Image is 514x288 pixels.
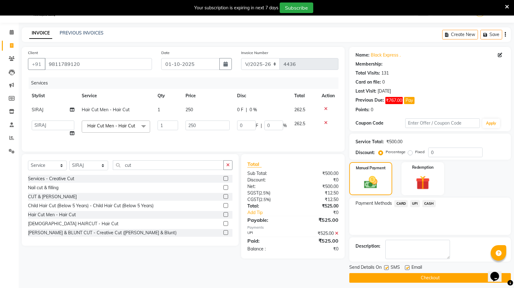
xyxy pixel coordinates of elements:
[356,200,392,207] span: Payment Methods
[378,88,391,94] div: [DATE]
[28,50,38,56] label: Client
[356,139,384,145] div: Service Total:
[294,107,305,112] span: 262.5
[28,185,58,191] div: Nail cut & filling
[360,175,382,190] img: _cash.svg
[194,5,278,11] div: Your subscription is expiring in next 7 days
[243,203,293,209] div: Total:
[247,225,338,230] div: Payments
[186,107,193,112] span: 250
[135,123,138,129] a: x
[386,139,402,145] div: ₹500.00
[293,190,343,196] div: ₹12.50
[28,230,177,236] div: [PERSON_NAME] & BLUNT CUT - Creative Cut ([PERSON_NAME] & Blunt)
[356,120,405,126] div: Coupon Code
[60,30,103,36] a: PREVIOUS INVOICES
[488,263,508,282] iframe: chat widget
[247,197,259,202] span: CGST
[386,149,406,155] label: Percentage
[243,209,301,216] a: Add Tip
[261,122,262,129] span: |
[32,107,44,112] span: SIRAJ
[381,70,389,76] div: 131
[293,183,343,190] div: ₹500.00
[293,170,343,177] div: ₹500.00
[382,79,385,85] div: 0
[318,89,338,103] th: Action
[113,160,224,170] input: Search or Scan
[391,264,400,272] span: SMS
[260,190,269,195] span: 2.5%
[237,107,243,113] span: 0 F
[28,221,118,227] div: [DEMOGRAPHIC_DATA] HAIRCUT - Hair Cut
[293,230,343,237] div: ₹525.00
[28,89,78,103] th: Stylist
[182,89,233,103] th: Price
[356,165,386,171] label: Manual Payment
[280,2,313,13] button: Subscribe
[411,264,422,272] span: Email
[158,107,160,112] span: 1
[293,216,343,224] div: ₹525.00
[243,177,293,183] div: Discount:
[356,52,369,58] div: Name:
[349,273,511,283] button: Checkout
[291,89,318,103] th: Total
[243,183,293,190] div: Net:
[356,79,381,85] div: Card on file:
[247,190,259,196] span: SGST
[243,170,293,177] div: Sub Total:
[250,107,257,113] span: 0 %
[243,196,293,203] div: ( )
[356,88,376,94] div: Last Visit:
[243,230,293,237] div: UPI
[385,97,403,104] span: ₹767.00
[78,89,154,103] th: Service
[243,237,293,245] div: Paid:
[356,107,369,113] div: Points:
[293,203,343,209] div: ₹525.00
[293,196,343,203] div: ₹12.50
[412,165,434,170] label: Redemption
[293,237,343,245] div: ₹525.00
[256,122,258,129] span: F
[480,30,502,39] button: Save
[283,122,287,129] span: %
[243,216,293,224] div: Payable:
[28,176,74,182] div: Services - Creative Cut
[415,149,425,155] label: Fixed
[154,89,182,103] th: Qty
[87,123,135,129] span: Hair Cut Men - Hair Cut
[356,70,380,76] div: Total Visits:
[293,177,343,183] div: ₹0
[260,197,269,202] span: 2.5%
[404,97,415,104] button: Pay
[410,200,420,207] span: UPI
[405,118,480,128] input: Enter Offer / Coupon Code
[371,52,401,58] a: Black Express .
[294,121,305,126] span: 262.5
[371,107,373,113] div: 0
[28,203,154,209] div: Child Hair Cut (Below 5 Years) - Child Hair Cut (Below 5 Years)
[293,246,343,252] div: ₹0
[422,200,436,207] span: CASH
[301,209,343,216] div: ₹0
[246,107,247,113] span: |
[482,119,500,128] button: Apply
[161,50,170,56] label: Date
[28,58,45,70] button: +91
[28,212,76,218] div: Hair Cut Men - Hair Cut
[356,243,380,249] div: Description:
[241,50,268,56] label: Invoice Number
[243,246,293,252] div: Balance :
[247,161,262,167] span: Total
[28,194,77,200] div: CUT & [PERSON_NAME]
[411,174,434,191] img: _gift.svg
[29,28,52,39] a: INVOICE
[442,30,478,39] button: Create New
[356,149,375,156] div: Discount:
[243,190,293,196] div: ( )
[29,77,343,89] div: Services
[356,61,383,67] div: Membership:
[394,200,408,207] span: CARD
